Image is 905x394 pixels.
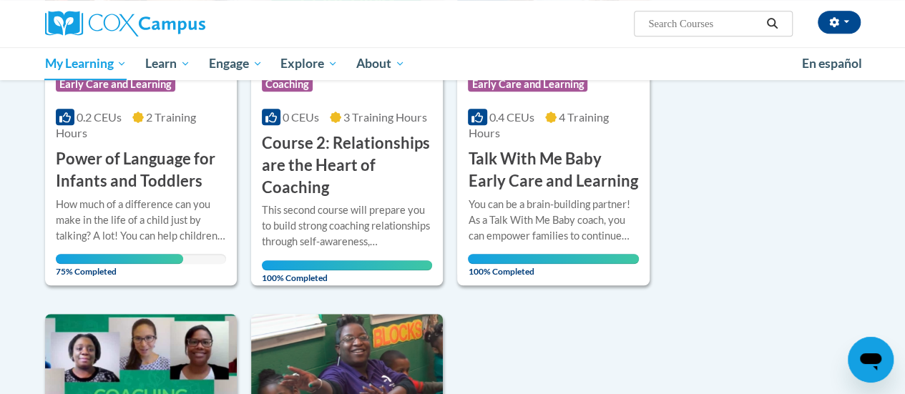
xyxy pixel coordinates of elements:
button: Account Settings [818,11,861,34]
a: My Learning [36,47,137,80]
span: 4 Training Hours [468,110,608,139]
span: Explore [280,55,338,72]
div: Main menu [34,47,871,80]
div: How much of a difference can you make in the life of a child just by talking? A lot! You can help... [56,197,226,244]
span: Learn [145,55,190,72]
span: 100% Completed [262,260,432,283]
a: Explore [271,47,347,80]
h3: Course 2: Relationships are the Heart of Coaching [262,132,432,198]
span: Engage [209,55,263,72]
button: Search [761,15,783,32]
a: About [347,47,414,80]
span: Early Care and Learning [468,77,587,92]
span: Coaching [262,77,313,92]
h3: Power of Language for Infants and Toddlers [56,148,226,192]
input: Search Courses [647,15,761,32]
div: You can be a brain-building partner! As a Talk With Me Baby coach, you can empower families to co... [468,197,638,244]
span: 0.4 CEUs [489,110,534,124]
h3: Talk With Me Baby Early Care and Learning [468,148,638,192]
span: 100% Completed [468,254,638,277]
a: Learn [136,47,200,80]
span: 75% Completed [56,254,184,277]
span: En español [802,56,862,71]
span: My Learning [44,55,127,72]
span: 0 CEUs [283,110,319,124]
span: 0.2 CEUs [77,110,122,124]
div: This second course will prepare you to build strong coaching relationships through self-awareness... [262,202,432,250]
iframe: Button to launch messaging window [848,337,894,383]
div: Your progress [262,260,432,270]
span: 2 Training Hours [56,110,196,139]
img: Cox Campus [45,11,205,36]
span: Early Care and Learning [56,77,175,92]
span: About [356,55,405,72]
a: Engage [200,47,272,80]
div: Your progress [56,254,184,264]
a: En español [793,49,871,79]
a: Cox Campus [45,11,303,36]
div: Your progress [468,254,638,264]
span: 3 Training Hours [343,110,427,124]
